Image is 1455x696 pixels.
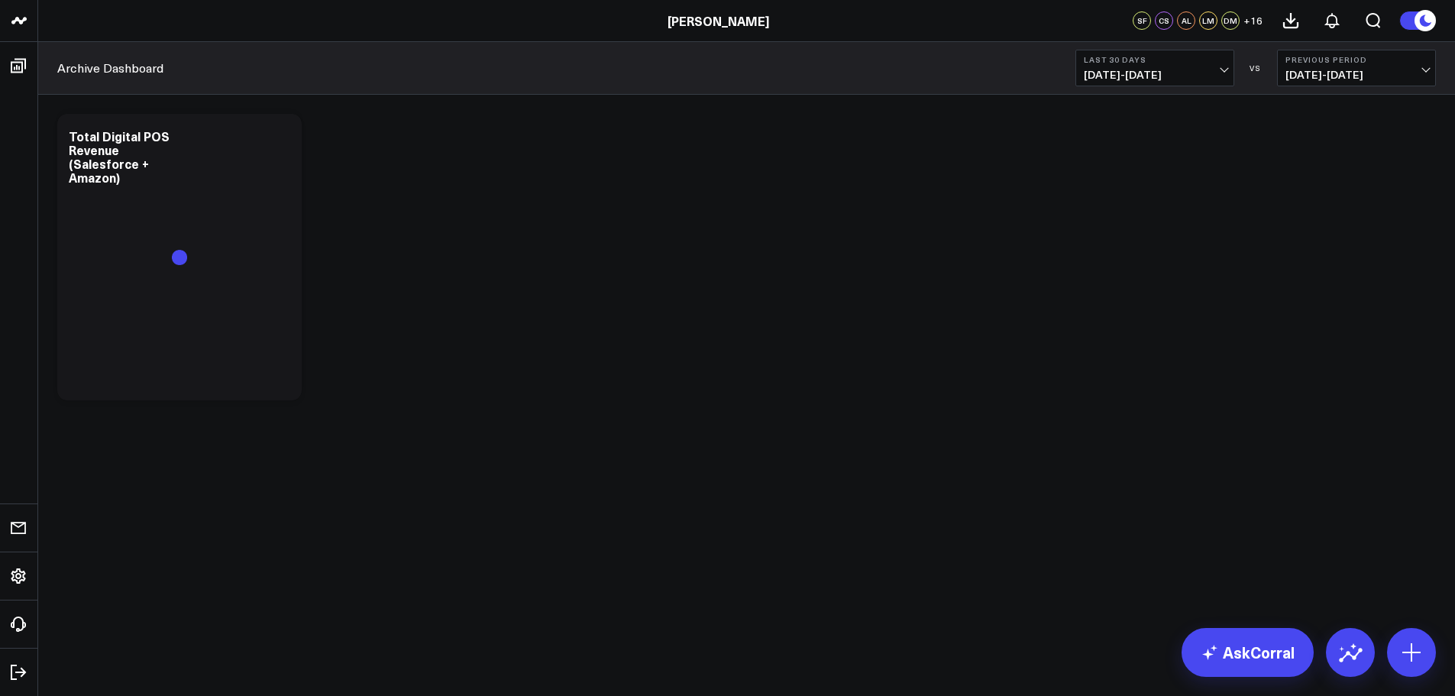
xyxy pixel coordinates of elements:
div: DM [1221,11,1240,30]
span: [DATE] - [DATE] [1084,69,1226,81]
button: Previous Period[DATE]-[DATE] [1277,50,1436,86]
span: + 16 [1243,15,1263,26]
a: Archive Dashboard [57,60,163,76]
a: AskCorral [1182,628,1314,677]
div: SF [1133,11,1151,30]
div: AL [1177,11,1195,30]
b: Previous Period [1285,55,1428,64]
b: Last 30 Days [1084,55,1226,64]
div: VS [1242,63,1269,73]
div: CS [1155,11,1173,30]
div: Total Digital POS Revenue (Salesforce + Amazon) [69,128,170,186]
div: LM [1199,11,1217,30]
a: [PERSON_NAME] [668,12,769,29]
button: Last 30 Days[DATE]-[DATE] [1075,50,1234,86]
span: [DATE] - [DATE] [1285,69,1428,81]
button: +16 [1243,11,1263,30]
